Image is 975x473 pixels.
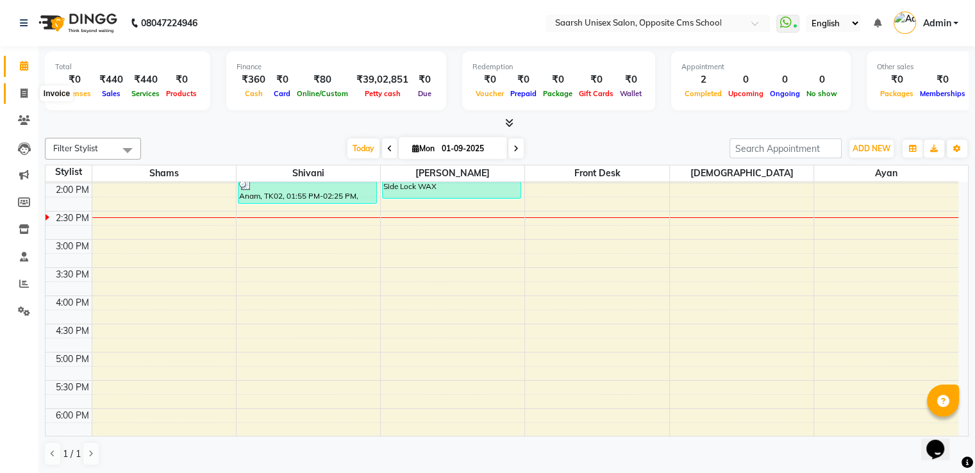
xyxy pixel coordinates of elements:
[413,72,436,87] div: ₹0
[507,72,540,87] div: ₹0
[351,72,413,87] div: ₹39,02,851
[53,268,92,281] div: 3:30 PM
[576,72,617,87] div: ₹0
[55,62,200,72] div: Total
[472,72,507,87] div: ₹0
[33,5,121,41] img: logo
[670,165,813,181] span: [DEMOGRAPHIC_DATA]
[46,165,92,179] div: Stylist
[294,89,351,98] span: Online/Custom
[237,62,436,72] div: Finance
[617,72,645,87] div: ₹0
[438,139,502,158] input: 2025-09-01
[362,89,404,98] span: Petty cash
[853,144,890,153] span: ADD NEW
[53,409,92,422] div: 6:00 PM
[53,296,92,310] div: 4:00 PM
[92,165,236,181] span: Shams
[725,89,767,98] span: Upcoming
[877,72,917,87] div: ₹0
[540,89,576,98] span: Package
[681,89,725,98] span: Completed
[128,72,163,87] div: ₹440
[53,212,92,225] div: 2:30 PM
[415,89,435,98] span: Due
[803,89,840,98] span: No show
[894,12,916,34] img: Admin
[729,138,842,158] input: Search Appointment
[163,72,200,87] div: ₹0
[617,89,645,98] span: Wallet
[141,5,197,41] b: 08047224946
[681,72,725,87] div: 2
[238,177,376,203] div: Anam, TK02, 01:55 PM-02:25 PM, Eyebrows
[725,72,767,87] div: 0
[94,72,128,87] div: ₹440
[576,89,617,98] span: Gift Cards
[99,89,124,98] span: Sales
[53,324,92,338] div: 4:30 PM
[53,381,92,394] div: 5:30 PM
[53,353,92,366] div: 5:00 PM
[472,62,645,72] div: Redemption
[53,240,92,253] div: 3:00 PM
[53,143,98,153] span: Filter Stylist
[271,72,294,87] div: ₹0
[163,89,200,98] span: Products
[767,89,803,98] span: Ongoing
[271,89,294,98] span: Card
[540,72,576,87] div: ₹0
[507,89,540,98] span: Prepaid
[525,165,669,181] span: Front Desk
[63,447,81,461] span: 1 / 1
[381,165,524,181] span: [PERSON_NAME]
[53,183,92,197] div: 2:00 PM
[917,89,969,98] span: Memberships
[55,72,94,87] div: ₹0
[237,72,271,87] div: ₹360
[814,165,958,181] span: Ayan
[922,17,951,30] span: Admin
[128,89,163,98] span: Services
[767,72,803,87] div: 0
[409,144,438,153] span: Mon
[681,62,840,72] div: Appointment
[917,72,969,87] div: ₹0
[877,89,917,98] span: Packages
[921,422,962,460] iframe: chat widget
[347,138,379,158] span: Today
[803,72,840,87] div: 0
[40,86,73,101] div: Invoice
[242,89,266,98] span: Cash
[472,89,507,98] span: Voucher
[294,72,351,87] div: ₹80
[237,165,380,181] span: Shivani
[849,140,894,158] button: ADD NEW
